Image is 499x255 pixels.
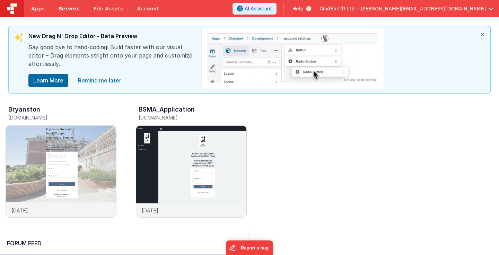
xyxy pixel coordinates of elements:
h2: Forum Feed [7,239,237,247]
button: CmdShiftR Ltd — [PERSON_NAME][EMAIL_ADDRESS][DOMAIN_NAME] [319,5,493,12]
span: CmdShiftR Ltd — [319,5,361,12]
span: File Assets [94,5,123,12]
p: [DATE] [142,207,158,214]
a: close [74,73,125,87]
h3: Bryanston [8,106,40,113]
h3: BSMA_Application [139,106,195,113]
h5: [DOMAIN_NAME] [139,115,247,120]
div: New Drag N' Drop Editor - Beta Preview [28,32,195,43]
span: Apps [31,5,45,12]
h5: [DOMAIN_NAME] [8,115,116,120]
span: Servers [59,5,79,12]
button: Learn More [28,74,68,87]
span: [PERSON_NAME][EMAIL_ADDRESS][DOMAIN_NAME] [361,5,486,12]
span: Help [292,5,304,12]
span: AI Assistant [245,5,272,12]
i: close [475,26,490,43]
iframe: Marker.io feedback button [226,240,273,255]
div: Say good bye to hand-coding! Build faster with our visual editor – Drag elements stright onto you... [28,43,195,73]
button: AI Assistant [233,3,277,15]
